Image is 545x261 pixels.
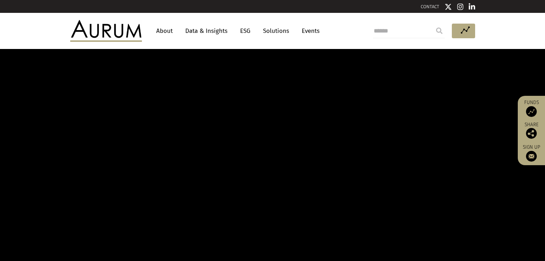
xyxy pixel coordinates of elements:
[521,122,541,139] div: Share
[259,24,293,38] a: Solutions
[421,4,439,9] a: CONTACT
[432,24,446,38] input: Submit
[298,24,320,38] a: Events
[469,3,475,10] img: Linkedin icon
[182,24,231,38] a: Data & Insights
[526,106,537,117] img: Access Funds
[457,3,464,10] img: Instagram icon
[445,3,452,10] img: Twitter icon
[153,24,176,38] a: About
[521,144,541,162] a: Sign up
[236,24,254,38] a: ESG
[526,128,537,139] img: Share this post
[70,20,142,41] img: Aurum
[526,151,537,162] img: Sign up to our newsletter
[521,99,541,117] a: Funds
